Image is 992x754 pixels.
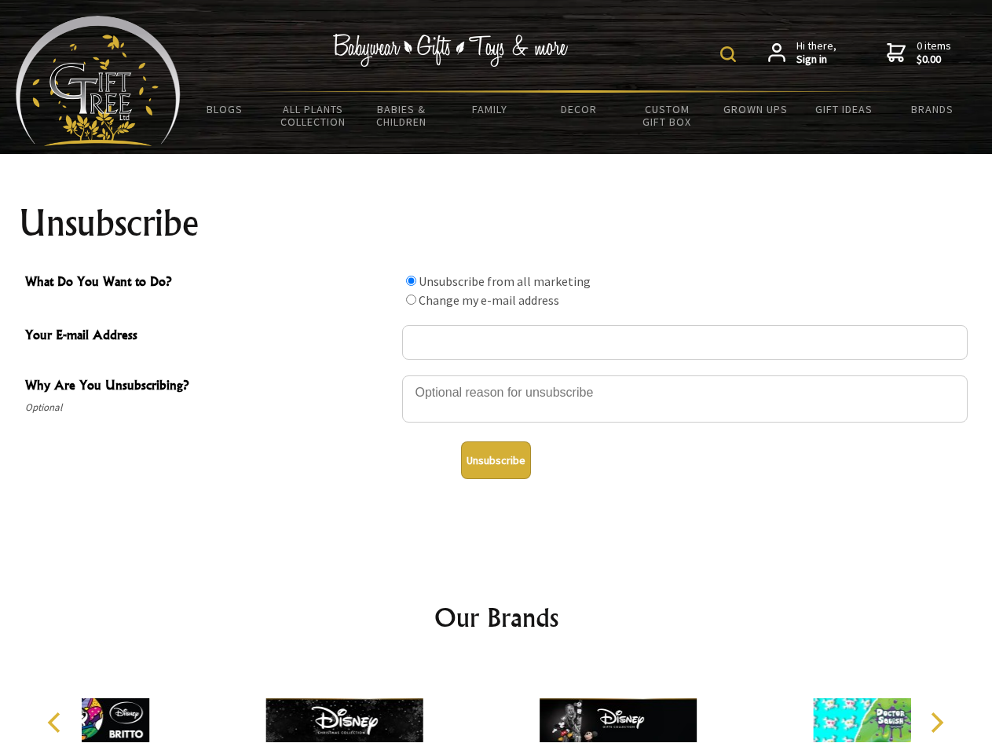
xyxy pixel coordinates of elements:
a: 0 items$0.00 [887,39,951,67]
a: Custom Gift Box [623,93,712,138]
button: Next [919,705,954,740]
a: Babies & Children [357,93,446,138]
input: Your E-mail Address [402,325,968,360]
strong: Sign in [796,53,836,67]
strong: $0.00 [917,53,951,67]
span: Why Are You Unsubscribing? [25,375,394,398]
img: product search [720,46,736,62]
button: Previous [39,705,74,740]
span: 0 items [917,38,951,67]
a: Gift Ideas [800,93,888,126]
a: BLOGS [181,93,269,126]
a: All Plants Collection [269,93,358,138]
span: Your E-mail Address [25,325,394,348]
h1: Unsubscribe [19,204,974,242]
a: Hi there,Sign in [768,39,836,67]
img: Babywear - Gifts - Toys & more [333,34,569,67]
textarea: Why Are You Unsubscribing? [402,375,968,423]
label: Unsubscribe from all marketing [419,273,591,289]
span: Hi there, [796,39,836,67]
span: Optional [25,398,394,417]
span: What Do You Want to Do? [25,272,394,295]
img: Babyware - Gifts - Toys and more... [16,16,181,146]
input: What Do You Want to Do? [406,295,416,305]
label: Change my e-mail address [419,292,559,308]
h2: Our Brands [31,598,961,636]
a: Brands [888,93,977,126]
a: Grown Ups [711,93,800,126]
input: What Do You Want to Do? [406,276,416,286]
a: Decor [534,93,623,126]
a: Family [446,93,535,126]
button: Unsubscribe [461,441,531,479]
